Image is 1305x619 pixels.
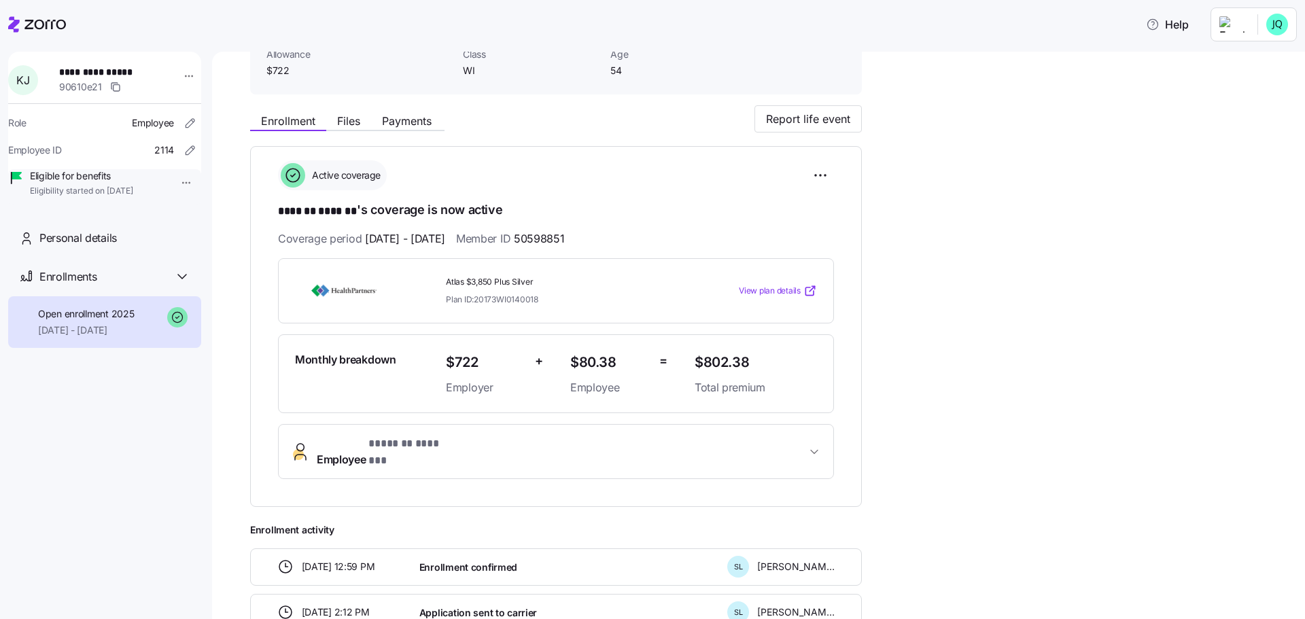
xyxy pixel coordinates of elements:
span: Enrollments [39,268,97,285]
span: Eligible for benefits [30,169,133,183]
span: Monthly breakdown [295,351,396,368]
span: Help [1146,16,1189,33]
span: = [659,351,667,371]
span: 54 [610,64,747,77]
a: View plan details [739,284,817,298]
span: [DATE] - [DATE] [365,230,445,247]
h1: 's coverage is now active [278,201,834,220]
span: Class [463,48,599,61]
span: Employee [132,116,174,130]
span: Employer [446,379,524,396]
img: 4b8e4801d554be10763704beea63fd77 [1266,14,1288,35]
span: Enrollment [261,116,315,126]
span: Atlas $3,850 Plus Silver [446,277,684,288]
span: [PERSON_NAME] [757,605,835,619]
span: Employee [570,379,648,396]
span: [PERSON_NAME] [757,560,835,573]
span: Plan ID: 20173WI0140018 [446,294,538,305]
span: Member ID [456,230,564,247]
span: Employee [317,436,453,468]
span: Enrollment confirmed [419,561,517,574]
span: Personal details [39,230,117,247]
span: Payments [382,116,432,126]
span: [DATE] - [DATE] [38,323,134,337]
span: Allowance [266,48,452,61]
button: Report life event [754,105,862,132]
span: Employee ID [8,143,62,157]
span: 50598851 [514,230,564,247]
img: HealthPartners [295,275,393,306]
span: Active coverage [308,169,381,182]
span: $802.38 [695,351,817,374]
span: [DATE] 12:59 PM [302,560,375,573]
button: Help [1135,11,1200,38]
span: S L [734,563,743,571]
span: $722 [266,64,452,77]
span: Enrollment activity [250,523,862,537]
span: Files [337,116,360,126]
span: Report life event [766,111,850,127]
span: K J [16,75,29,86]
span: Coverage period [278,230,445,247]
span: WI [463,64,599,77]
span: 2114 [154,143,174,157]
span: Eligibility started on [DATE] [30,185,133,197]
span: $722 [446,351,524,374]
span: Open enrollment 2025 [38,307,134,321]
span: [DATE] 2:12 PM [302,605,370,619]
span: Age [610,48,747,61]
span: $80.38 [570,351,648,374]
span: Total premium [695,379,817,396]
span: Role [8,116,27,130]
span: S L [734,609,743,616]
span: + [535,351,543,371]
span: 90610e21 [59,80,102,94]
img: Employer logo [1219,16,1247,33]
span: View plan details [739,285,801,298]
